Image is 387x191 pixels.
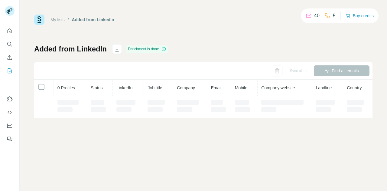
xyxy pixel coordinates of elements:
span: Mobile [235,85,247,90]
button: Buy credits [346,12,374,20]
span: Company [177,85,195,90]
button: Use Surfe on LinkedIn [5,94,15,104]
button: Dashboard [5,120,15,131]
p: 40 [314,12,320,19]
span: Country [347,85,362,90]
div: Enrichment is done [126,45,168,53]
span: LinkedIn [116,85,132,90]
button: Quick start [5,25,15,36]
a: My lists [50,17,65,22]
button: Use Surfe API [5,107,15,118]
li: / [68,17,69,23]
img: Surfe Logo [34,15,44,25]
span: 0 Profiles [57,85,75,90]
span: Job title [148,85,162,90]
button: Enrich CSV [5,52,15,63]
button: Search [5,39,15,50]
span: Company website [261,85,295,90]
span: Landline [316,85,332,90]
span: Status [91,85,103,90]
div: Added from LinkedIn [72,17,114,23]
button: Feedback [5,133,15,144]
h1: Added from LinkedIn [34,44,107,54]
span: Email [211,85,221,90]
button: My lists [5,65,15,76]
p: 5 [333,12,336,19]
